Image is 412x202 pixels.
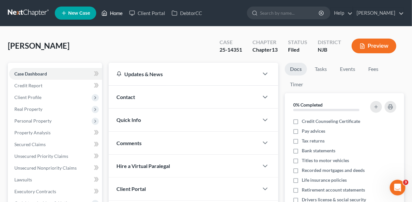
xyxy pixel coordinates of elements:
[8,41,69,50] span: [PERSON_NAME]
[14,189,56,194] span: Executory Contracts
[14,130,51,135] span: Property Analysis
[116,163,170,169] span: Hire a Virtual Paralegal
[252,46,278,54] div: Chapter
[126,7,168,19] a: Client Portal
[116,140,142,146] span: Comments
[318,39,341,46] div: District
[302,128,325,134] span: Pay advices
[403,180,408,185] span: 3
[302,118,360,125] span: Credit Counseling Certificate
[116,117,141,123] span: Quick Info
[14,71,47,76] span: Case Dashboard
[302,187,365,193] span: Retirement account statements
[14,177,32,182] span: Lawsuits
[116,94,135,100] span: Contact
[14,165,77,171] span: Unsecured Nonpriority Claims
[260,7,320,19] input: Search by name...
[302,147,335,154] span: Bank statements
[288,46,307,54] div: Filed
[168,7,205,19] a: DebtorCC
[9,162,102,174] a: Unsecured Nonpriority Claims
[318,46,341,54] div: NJB
[272,46,278,53] span: 13
[252,39,278,46] div: Chapter
[220,39,242,46] div: Case
[302,167,365,174] span: Recorded mortgages and deeds
[353,7,404,19] a: [PERSON_NAME]
[302,177,347,183] span: Life insurance policies
[390,180,405,195] iframe: Intercom live chat
[98,7,126,19] a: Home
[293,102,323,108] strong: 0% Completed
[116,186,146,192] span: Client Portal
[9,139,102,150] a: Secured Claims
[116,71,251,77] div: Updates & News
[285,78,308,91] a: Timer
[363,63,384,76] a: Fees
[302,138,325,144] span: Tax returns
[335,63,360,76] a: Events
[9,68,102,80] a: Case Dashboard
[285,63,307,76] a: Docs
[331,7,353,19] a: Help
[14,118,52,124] span: Personal Property
[352,39,396,53] button: Preview
[9,174,102,186] a: Lawsuits
[310,63,332,76] a: Tasks
[302,157,349,164] span: Titles to motor vehicles
[220,46,242,54] div: 25-14351
[9,150,102,162] a: Unsecured Priority Claims
[14,83,42,88] span: Credit Report
[288,39,307,46] div: Status
[14,106,42,112] span: Real Property
[9,186,102,197] a: Executory Contracts
[9,127,102,139] a: Property Analysis
[14,153,68,159] span: Unsecured Priority Claims
[14,142,46,147] span: Secured Claims
[68,11,90,16] span: New Case
[14,94,41,100] span: Client Profile
[9,80,102,92] a: Credit Report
